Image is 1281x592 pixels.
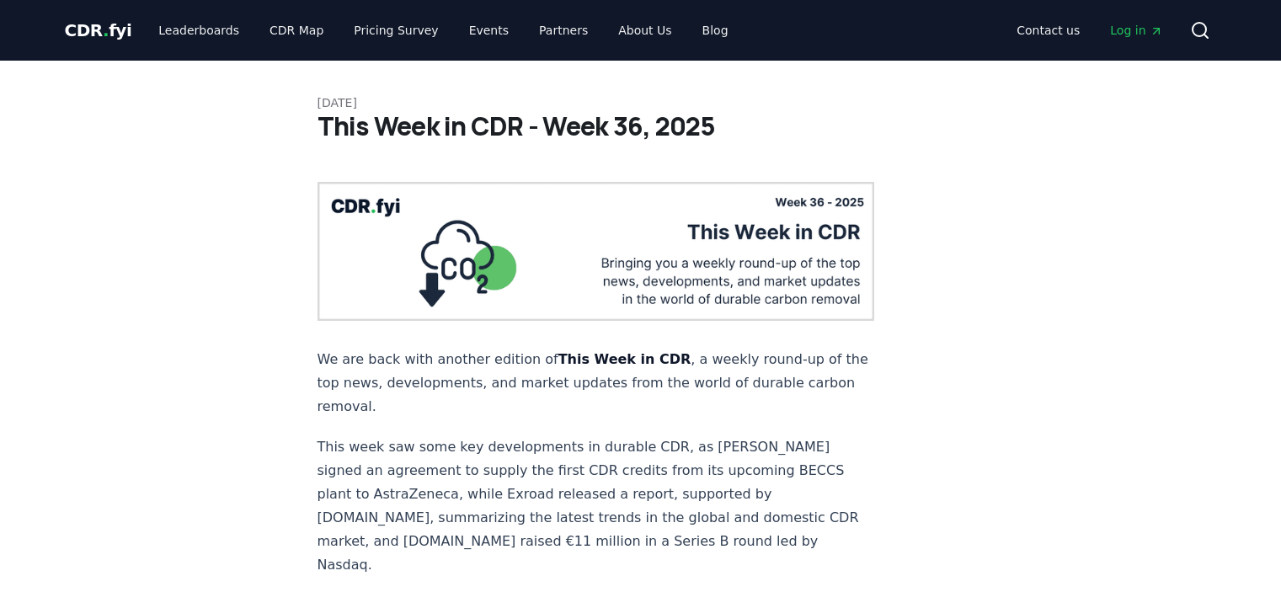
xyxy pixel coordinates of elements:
nav: Main [1003,15,1176,45]
nav: Main [145,15,741,45]
a: Pricing Survey [340,15,451,45]
p: We are back with another edition of , a weekly round-up of the top news, developments, and market... [318,348,875,419]
img: blog post image [318,182,875,321]
strong: This Week in CDR [558,351,691,367]
a: Partners [526,15,601,45]
a: About Us [605,15,685,45]
span: CDR fyi [65,20,132,40]
span: Log in [1110,22,1162,39]
span: . [103,20,109,40]
p: This week saw some key developments in durable CDR, as [PERSON_NAME] signed an agreement to suppl... [318,435,875,577]
a: Contact us [1003,15,1093,45]
a: Log in [1097,15,1176,45]
a: Events [456,15,522,45]
a: Blog [689,15,742,45]
a: CDR Map [256,15,337,45]
a: CDR.fyi [65,19,132,42]
a: Leaderboards [145,15,253,45]
p: [DATE] [318,94,964,111]
h1: This Week in CDR - Week 36, 2025 [318,111,964,141]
